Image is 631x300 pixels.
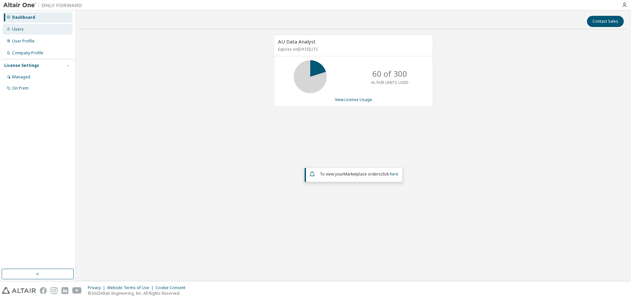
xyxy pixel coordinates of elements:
div: Managed [12,74,30,80]
p: © 2025 Altair Engineering, Inc. All Rights Reserved. [88,290,189,296]
img: Altair One [3,2,85,9]
p: Expires on [DATE] UTC [278,46,427,52]
div: User Profile [12,39,35,44]
a: View License Usage [335,97,372,102]
img: altair_logo.svg [2,287,36,294]
div: On Prem [12,86,29,91]
img: facebook.svg [40,287,47,294]
div: Privacy [88,285,107,290]
p: ALTAIR UNITS USED [371,80,409,85]
img: youtube.svg [72,287,82,294]
em: Marketplace orders [343,171,381,177]
div: Cookie Consent [155,285,189,290]
div: Website Terms of Use [107,285,155,290]
span: To view your click [320,171,398,177]
img: instagram.svg [51,287,58,294]
button: Contact Sales [587,16,624,27]
p: 60 of 300 [372,68,407,79]
a: here [390,171,398,177]
span: AU Data Analyst [278,38,315,45]
div: License Settings [4,63,39,68]
img: linkedin.svg [61,287,68,294]
div: Company Profile [12,50,43,56]
div: Dashboard [12,15,35,20]
div: Users [12,27,24,32]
